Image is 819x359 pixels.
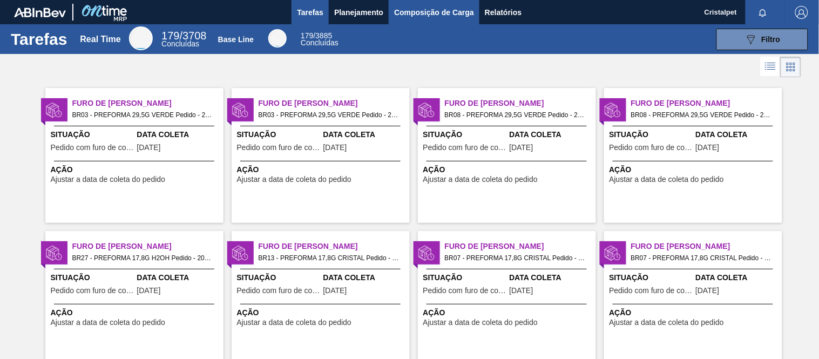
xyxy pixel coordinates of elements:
[610,129,693,140] span: Situação
[11,33,67,45] h1: Tarefas
[423,319,538,327] span: Ajustar a data de coleta do pedido
[334,6,383,19] span: Planejamento
[762,35,781,44] span: Filtro
[301,32,339,46] div: Base Line
[72,252,215,264] span: BR27 - PREFORMA 17,8G H2OH Pedido - 2009152
[418,102,435,118] img: status
[301,31,313,40] span: 179
[237,175,352,184] span: Ajustar a data de coleta do pedido
[51,319,166,327] span: Ajustar a data de coleta do pedido
[610,272,693,283] span: Situação
[237,164,407,175] span: Ação
[51,175,166,184] span: Ajustar a data de coleta do pedido
[631,241,782,252] span: Furo de Coleta
[51,164,221,175] span: Ação
[696,129,780,140] span: Data Coleta
[137,144,161,152] span: 29/08/2025
[161,30,179,42] span: 179
[72,109,215,121] span: BR03 - PREFORMA 29,5G VERDE Pedido - 2007641
[605,102,621,118] img: status
[696,287,720,295] span: 01/09/2025
[237,287,321,295] span: Pedido com furo de coleta
[631,252,774,264] span: BR07 - PREFORMA 17,8G CRISTAL Pedido - 2021931
[445,98,596,109] span: Furo de Coleta
[605,245,621,261] img: status
[445,241,596,252] span: Furo de Coleta
[51,307,221,319] span: Ação
[232,245,248,261] img: status
[51,272,134,283] span: Situação
[218,35,254,44] div: Base Line
[80,35,120,44] div: Real Time
[696,272,780,283] span: Data Coleta
[46,245,62,261] img: status
[423,129,507,140] span: Situação
[51,129,134,140] span: Situação
[259,109,401,121] span: BR03 - PREFORMA 29,5G VERDE Pedido - 2007642
[485,6,522,19] span: Relatórios
[232,102,248,118] img: status
[781,57,801,77] div: Visão em Cards
[423,164,593,175] span: Ação
[423,287,507,295] span: Pedido com furo de coleta
[631,109,774,121] span: BR08 - PREFORMA 29,5G VERDE Pedido - 2017198
[323,287,347,295] span: 29/08/2025
[610,307,780,319] span: Ação
[14,8,66,17] img: TNhmsLtSVTkK8tSr43FrP2fwEKptu5GPRR3wAAAABJRU5ErkJggg==
[696,144,720,152] span: 27/08/2025
[423,144,507,152] span: Pedido com furo de coleta
[761,57,781,77] div: Visão em Lista
[510,287,533,295] span: 01/09/2025
[394,6,474,19] span: Composição de Carga
[137,287,161,295] span: 27/08/2025
[129,26,153,50] div: Real Time
[46,102,62,118] img: status
[237,307,407,319] span: Ação
[51,144,134,152] span: Pedido com furo de coleta
[259,252,401,264] span: BR13 - PREFORMA 17,8G CRISTAL Pedido - 2017203
[137,129,221,140] span: Data Coleta
[237,129,321,140] span: Situação
[423,272,507,283] span: Situação
[301,38,339,47] span: Concluídas
[716,29,808,50] button: Filtro
[161,39,199,48] span: Concluídas
[631,98,782,109] span: Furo de Coleta
[610,144,693,152] span: Pedido com furo de coleta
[297,6,323,19] span: Tarefas
[323,144,347,152] span: 01/09/2025
[610,164,780,175] span: Ação
[418,245,435,261] img: status
[301,31,332,40] span: / 3885
[510,129,593,140] span: Data Coleta
[445,252,587,264] span: BR07 - PREFORMA 17,8G CRISTAL Pedido - 2021807
[237,144,321,152] span: Pedido com furo de coleta
[423,175,538,184] span: Ajustar a data de coleta do pedido
[259,98,410,109] span: Furo de Coleta
[610,319,725,327] span: Ajustar a data de coleta do pedido
[445,109,587,121] span: BR08 - PREFORMA 29,5G VERDE Pedido - 2017199
[137,272,221,283] span: Data Coleta
[72,241,224,252] span: Furo de Coleta
[268,29,287,48] div: Base Line
[51,287,134,295] span: Pedido com furo de coleta
[237,319,352,327] span: Ajustar a data de coleta do pedido
[423,307,593,319] span: Ação
[323,129,407,140] span: Data Coleta
[72,98,224,109] span: Furo de Coleta
[161,31,206,48] div: Real Time
[161,30,206,42] span: / 3708
[746,5,780,20] button: Notificações
[323,272,407,283] span: Data Coleta
[259,241,410,252] span: Furo de Coleta
[510,144,533,152] span: 29/08/2025
[510,272,593,283] span: Data Coleta
[610,175,725,184] span: Ajustar a data de coleta do pedido
[795,6,808,19] img: Logout
[237,272,321,283] span: Situação
[610,287,693,295] span: Pedido com furo de coleta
